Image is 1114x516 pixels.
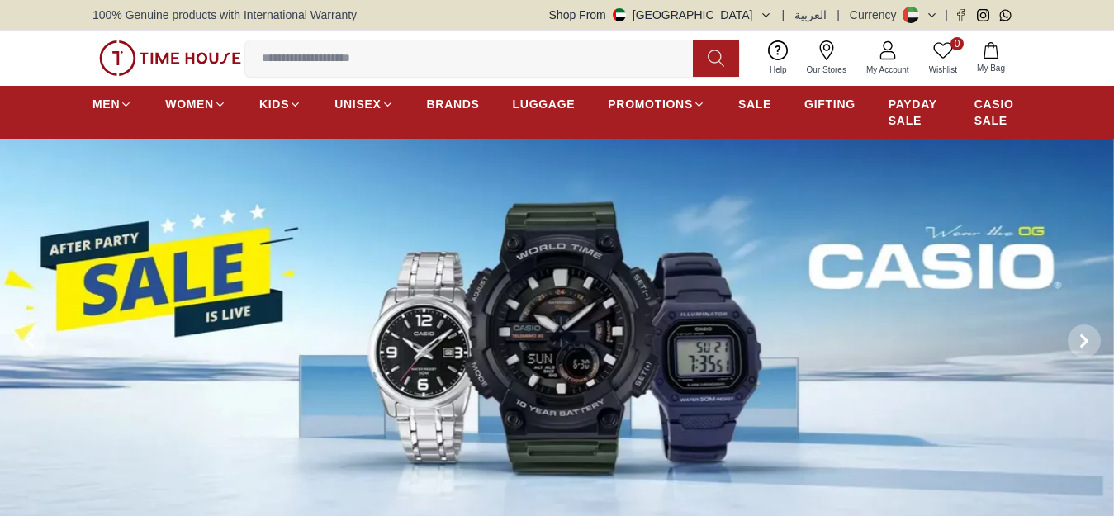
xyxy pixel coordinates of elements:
[837,7,840,23] span: |
[608,89,705,119] a: PROMOTIONS
[92,89,132,119] a: MEN
[259,96,289,112] span: KIDS
[922,64,964,76] span: Wishlist
[259,89,301,119] a: KIDS
[970,62,1012,74] span: My Bag
[977,9,989,21] a: Instagram
[782,7,785,23] span: |
[549,7,772,23] button: Shop From[GEOGRAPHIC_DATA]
[974,96,1022,129] span: CASIO SALE
[165,96,214,112] span: WOMEN
[738,96,771,112] span: SALE
[513,89,576,119] a: LUGGAGE
[334,89,393,119] a: UNISEX
[999,9,1012,21] a: Whatsapp
[797,37,856,79] a: Our Stores
[92,96,120,112] span: MEN
[427,89,480,119] a: BRANDS
[955,9,967,21] a: Facebook
[613,8,626,21] img: United Arab Emirates
[889,96,941,129] span: PAYDAY SALE
[950,37,964,50] span: 0
[763,64,794,76] span: Help
[804,96,856,112] span: GIFTING
[738,89,771,119] a: SALE
[608,96,693,112] span: PROMOTIONS
[760,37,797,79] a: Help
[513,96,576,112] span: LUGGAGE
[804,89,856,119] a: GIFTING
[427,96,480,112] span: BRANDS
[945,7,948,23] span: |
[92,7,357,23] span: 100% Genuine products with International Warranty
[919,37,967,79] a: 0Wishlist
[800,64,853,76] span: Our Stores
[860,64,916,76] span: My Account
[889,89,941,135] a: PAYDAY SALE
[974,89,1022,135] a: CASIO SALE
[99,40,241,76] img: ...
[850,7,903,23] div: Currency
[165,89,226,119] a: WOMEN
[967,39,1015,78] button: My Bag
[794,7,827,23] button: العربية
[334,96,381,112] span: UNISEX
